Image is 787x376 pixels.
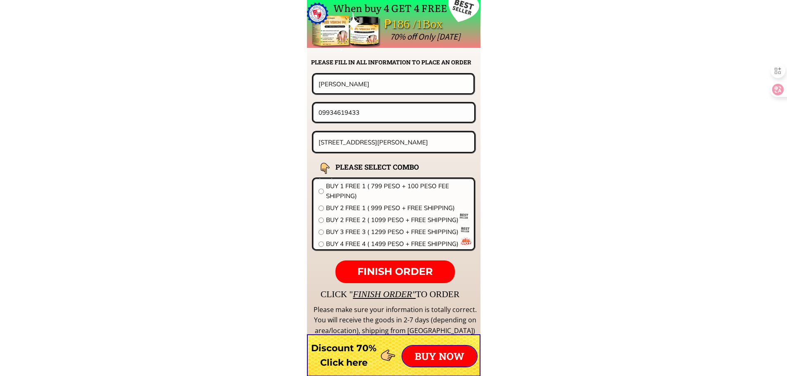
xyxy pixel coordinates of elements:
[307,341,381,370] h3: Discount 70% Click here
[321,287,701,301] div: CLICK " TO ORDER
[316,75,471,93] input: Your name
[326,215,469,225] span: BUY 2 FREE 2 ( 1099 PESO + FREE SHIPPING)
[335,161,440,173] h2: PLEASE SELECT COMBO
[326,239,469,249] span: BUY 4 FREE 4 ( 1499 PESO + FREE SHIPPING)
[390,30,645,44] div: 70% off Only [DATE]
[326,227,469,237] span: BUY 3 FREE 3 ( 1299 PESO + FREE SHIPPING)
[326,181,469,201] span: BUY 1 FREE 1 ( 799 PESO + 100 PESO FEE SHIPPING)
[312,305,478,336] div: Please make sure your information is totally correct. You will receive the goods in 2-7 days (dep...
[311,58,480,67] h2: PLEASE FILL IN ALL INFORMATION TO PLACE AN ORDER
[353,289,416,299] span: FINISH ORDER"
[316,104,471,121] input: Phone number
[316,132,472,152] input: Address
[357,265,433,277] span: FINISH ORDER
[326,203,469,213] span: BUY 2 FREE 1 ( 999 PESO + FREE SHIPPING)
[384,14,466,34] div: ₱186 /1Box
[402,346,477,367] p: BUY NOW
